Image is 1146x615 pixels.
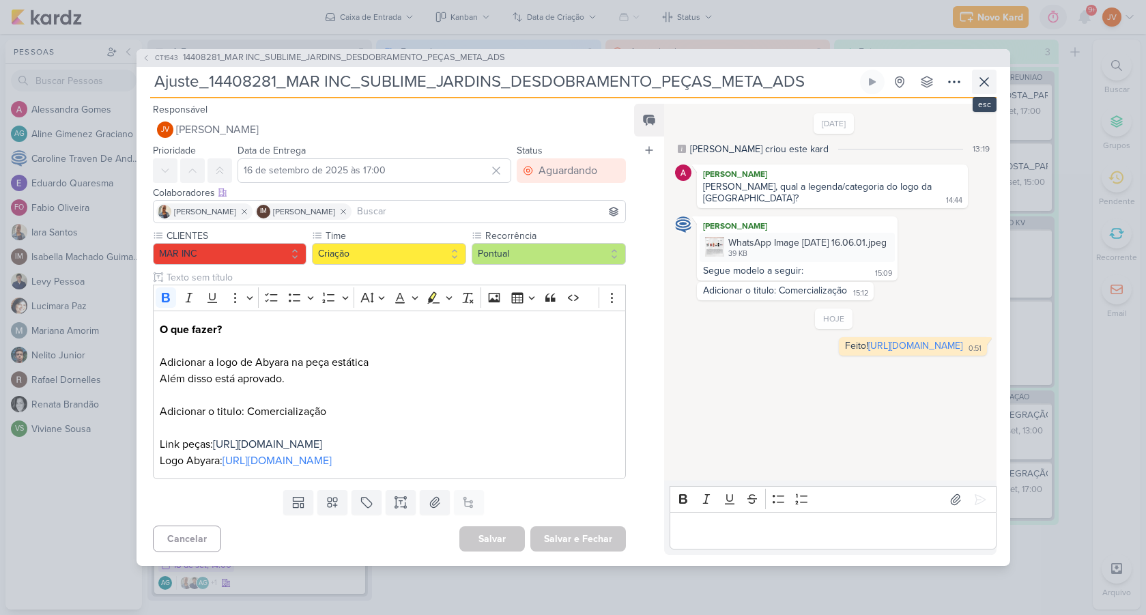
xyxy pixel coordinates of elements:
[153,526,221,552] button: Cancelar
[973,143,990,155] div: 13:19
[161,126,169,134] p: JV
[183,51,505,65] span: 14408281_MAR INC_SUBLIME_JARDINS_DESDOBRAMENTO_PEÇAS_META_ADS
[670,486,996,513] div: Editor toolbar
[213,438,322,451] a: [URL][DOMAIN_NAME]
[238,145,306,156] label: Data de Entrega
[472,243,626,265] button: Pontual
[160,453,618,469] p: Logo Abyara:
[728,235,887,250] div: WhatsApp Image [DATE] 16.06.01.jpeg
[312,243,466,265] button: Criação
[160,354,618,371] p: Adicionar a logo de Abyara na peça estática
[703,265,803,276] div: Segue modelo a seguir:
[354,203,623,220] input: Buscar
[853,288,868,299] div: 15:12
[160,323,222,337] strong: O que fazer?
[484,229,626,243] label: Recorrência
[728,248,887,259] div: 39 KB
[142,51,505,65] button: CT1543 14408281_MAR INC_SUBLIME_JARDINS_DESDOBRAMENTO_PEÇAS_META_ADS
[690,142,829,156] div: [PERSON_NAME] criou este kard
[176,121,259,138] span: [PERSON_NAME]
[875,268,892,279] div: 15:09
[539,162,597,179] div: Aguardando
[160,371,618,453] p: Além disso está aprovado. Adicionar o titulo: Comercialização Link peças:
[158,205,171,218] img: Iara Santos
[153,104,207,115] label: Responsável
[703,181,934,204] div: [PERSON_NAME], qual a legenda/categoria do logo da [GEOGRAPHIC_DATA]?
[700,219,895,233] div: [PERSON_NAME]
[973,97,997,112] div: esc
[517,158,626,183] button: Aguardando
[157,121,173,138] div: Joney Viana
[969,343,982,354] div: 0:51
[153,311,627,479] div: Editor editing area: main
[700,167,964,181] div: [PERSON_NAME]
[868,340,962,352] a: [URL][DOMAIN_NAME]
[153,186,627,200] div: Colaboradores
[165,229,307,243] label: CLIENTES
[153,117,627,142] button: JV [PERSON_NAME]
[174,205,236,218] span: [PERSON_NAME]
[867,76,878,87] div: Ligar relógio
[238,158,512,183] input: Select a date
[700,233,895,262] div: WhatsApp Image 2025-09-12 at 16.06.01.jpeg
[260,208,267,215] p: IM
[845,340,962,352] div: Feito!
[273,205,335,218] span: [PERSON_NAME]
[675,165,691,181] img: Alessandra Gomes
[670,512,996,549] div: Editor editing area: main
[153,285,627,311] div: Editor toolbar
[705,238,724,257] img: ZF8tep0dBV8YJkGFi5KWu5i3l6IDPtDqakl9Bd92.jpg
[946,195,962,206] div: 14:44
[257,205,270,218] div: Isabella Machado Guimarães
[324,229,466,243] label: Time
[153,145,196,156] label: Prioridade
[153,53,180,63] span: CT1543
[150,70,857,94] input: Kard Sem Título
[675,216,691,233] img: Caroline Traven De Andrade
[164,270,627,285] input: Texto sem título
[223,454,332,468] a: [URL][DOMAIN_NAME]
[153,243,307,265] button: MAR INC
[703,285,847,296] div: Adicionar o titulo: Comercialização
[517,145,543,156] label: Status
